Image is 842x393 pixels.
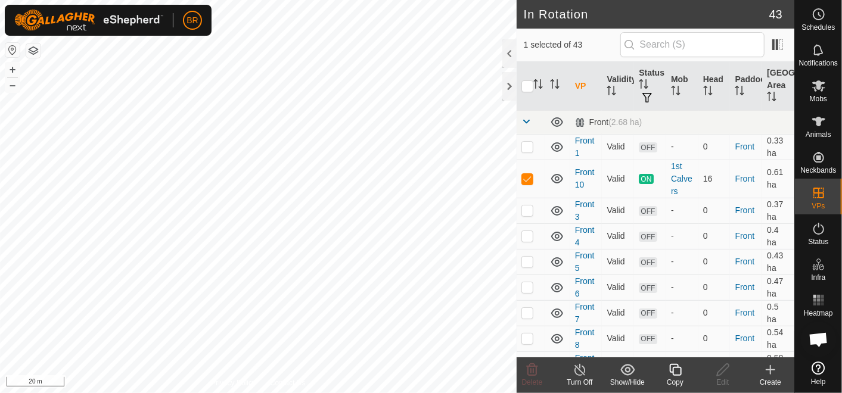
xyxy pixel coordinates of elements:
span: Schedules [801,24,835,31]
span: (2.68 ha) [608,117,642,127]
th: VP [570,62,602,111]
td: 0.33 ha [762,134,794,160]
td: Valid [602,198,634,223]
a: Front [735,308,754,317]
td: 0 [698,198,731,223]
td: 0 [698,275,731,300]
td: 0.37 ha [762,198,794,223]
div: - [671,230,694,242]
a: Front [735,333,754,343]
input: Search (S) [620,32,765,57]
td: 0.58 ha [762,351,794,377]
span: ON [639,174,653,184]
a: Front [735,142,754,151]
td: 0 [698,300,731,326]
a: Front 7 [575,302,595,324]
span: Mobs [810,95,827,102]
td: Valid [602,326,634,351]
span: Animals [806,131,831,138]
span: Neckbands [800,167,836,174]
a: Front [735,257,754,266]
td: 0.47 ha [762,275,794,300]
a: Front 9 [575,353,595,375]
span: Heatmap [804,310,833,317]
div: - [671,255,694,268]
td: 0.43 ha [762,249,794,275]
a: Contact Us [270,378,305,388]
span: Infra [811,274,825,281]
a: Front 3 [575,199,595,222]
p-sorticon: Activate to sort [671,88,681,97]
p-sorticon: Activate to sort [767,93,776,103]
th: [GEOGRAPHIC_DATA] Area [762,62,794,111]
th: Paddock [730,62,762,111]
span: Notifications [799,60,838,67]
p-sorticon: Activate to sort [735,88,744,97]
h2: In Rotation [524,7,769,21]
p-sorticon: Activate to sort [607,88,616,97]
a: Front 4 [575,225,595,247]
div: - [671,307,694,319]
td: Valid [602,275,634,300]
div: 1st Calvers [671,160,694,198]
a: Front 10 [575,167,595,189]
span: Status [808,238,828,245]
button: Map Layers [26,43,41,58]
th: Validity [602,62,634,111]
a: Help [795,357,842,390]
p-sorticon: Activate to sort [550,81,560,91]
td: 0 [698,134,731,160]
button: + [5,63,20,77]
td: 16 [698,160,731,198]
td: 0 [698,249,731,275]
span: OFF [639,232,657,242]
span: 1 selected of 43 [524,39,620,51]
span: OFF [639,334,657,344]
div: Edit [699,377,747,388]
a: Front [735,174,754,183]
span: OFF [639,257,657,267]
a: Front 5 [575,251,595,273]
span: OFF [639,142,657,152]
div: - [671,281,694,294]
button: Reset Map [5,43,20,57]
td: Valid [602,223,634,249]
a: Front [735,282,754,292]
span: BR [187,14,198,27]
th: Mob [666,62,698,111]
div: - [671,332,694,345]
div: Copy [651,377,699,388]
span: VPs [812,202,825,210]
div: - [671,204,694,217]
td: Valid [602,249,634,275]
p-sorticon: Activate to sort [703,88,713,97]
td: 0.5 ha [762,300,794,326]
span: OFF [639,283,657,293]
th: Status [634,62,666,111]
a: Front [735,205,754,215]
div: Show/Hide [604,377,651,388]
div: - [671,141,694,153]
a: Front 6 [575,276,595,298]
th: Head [698,62,731,111]
td: Valid [602,160,634,198]
td: 0.4 ha [762,223,794,249]
span: 43 [769,5,782,23]
td: 0 [698,326,731,351]
td: Valid [602,134,634,160]
div: Turn Off [556,377,604,388]
td: 0.54 ha [762,326,794,351]
p-sorticon: Activate to sort [639,81,648,91]
div: Create [747,377,794,388]
img: Gallagher Logo [14,10,163,31]
div: Open chat [801,322,837,357]
td: 0 [698,223,731,249]
td: 0.61 ha [762,160,794,198]
td: Valid [602,300,634,326]
a: Privacy Policy [211,378,256,388]
a: Front [735,231,754,241]
a: Front 1 [575,136,595,158]
div: Front [575,117,642,127]
span: OFF [639,206,657,216]
p-sorticon: Activate to sort [533,81,543,91]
